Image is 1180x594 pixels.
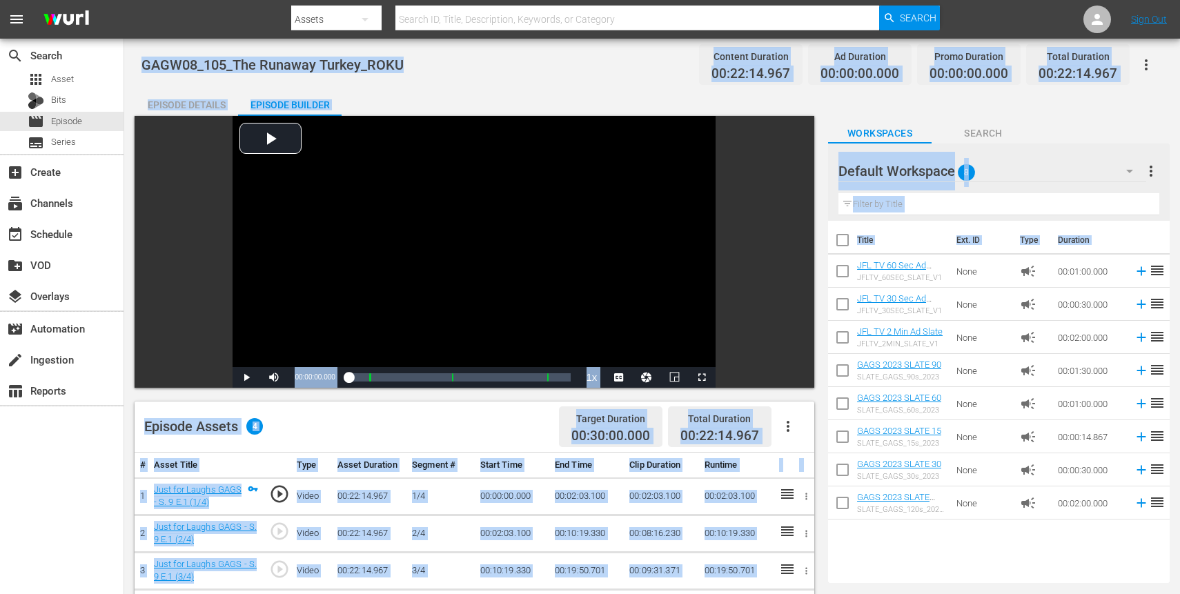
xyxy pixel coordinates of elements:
[857,260,932,281] a: JFL TV 60 Sec Ad Slate
[549,552,624,589] td: 00:19:50.701
[7,352,23,368] span: Ingestion
[28,71,44,88] span: Asset
[699,453,774,478] th: Runtime
[605,367,633,388] button: Captions
[857,459,941,469] a: GAGS 2023 SLATE 30
[857,492,935,513] a: GAGS 2023 SLATE 120 V2
[1020,263,1036,279] span: Ad
[578,367,605,388] button: Playback Rate
[1143,163,1159,179] span: more_vert
[1052,420,1128,453] td: 00:00:14.867
[291,515,332,552] td: Video
[1020,495,1036,511] span: Ad
[1020,329,1036,346] span: Ad
[932,125,1035,142] span: Search
[475,515,549,552] td: 00:02:03.100
[711,47,790,66] div: Content Duration
[332,477,406,515] td: 00:22:14.967
[1052,387,1128,420] td: 00:01:00.000
[857,221,948,259] th: Title
[951,387,1014,420] td: None
[951,354,1014,387] td: None
[291,477,332,515] td: Video
[951,420,1014,453] td: None
[1149,461,1166,477] span: reorder
[571,428,650,444] span: 00:30:00.000
[238,88,342,116] button: Episode Builder
[699,477,774,515] td: 00:02:03.100
[1012,221,1050,259] th: Type
[1020,296,1036,313] span: Ad
[549,477,624,515] td: 00:02:03.100
[1131,14,1167,25] a: Sign Out
[1149,362,1166,378] span: reorder
[660,367,688,388] button: Picture-in-Picture
[857,306,945,315] div: JFLTV_30SEC_SLATE_V1
[857,472,941,481] div: SLATE_GAGS_30s_2023
[7,226,23,243] span: Schedule
[291,552,332,589] td: Video
[1052,486,1128,519] td: 00:02:00.000
[857,273,945,282] div: JFLTV_60SEC_SLATE_V1
[332,515,406,552] td: 00:22:14.967
[269,559,290,580] span: play_circle_outline
[838,152,1146,190] div: Default Workspace
[857,359,941,370] a: GAGS 2023 SLATE 90
[233,367,260,388] button: Play
[699,552,774,589] td: 00:19:50.701
[857,373,941,382] div: SLATE_GAGS_90s_2023
[1149,295,1166,312] span: reorder
[857,326,943,337] a: JFL TV 2 Min Ad Slate
[857,393,941,403] a: GAGS 2023 SLATE 60
[1149,494,1166,511] span: reorder
[135,88,238,121] div: Episode Details
[549,515,624,552] td: 00:10:19.330
[291,453,332,478] th: Type
[28,113,44,130] span: Episode
[1134,363,1149,378] svg: Add to Episode
[349,373,571,382] div: Progress Bar
[1020,428,1036,445] span: Ad
[571,409,650,428] div: Target Duration
[51,115,82,128] span: Episode
[135,515,148,552] td: 2
[1020,462,1036,478] span: Ad
[1149,328,1166,345] span: reorder
[1149,262,1166,279] span: reorder
[135,552,148,589] td: 3
[699,515,774,552] td: 00:10:19.330
[951,486,1014,519] td: None
[1134,462,1149,477] svg: Add to Episode
[857,439,941,448] div: SLATE_GAGS_15s_2023
[1052,354,1128,387] td: 00:01:30.000
[958,158,975,187] span: 8
[1134,330,1149,345] svg: Add to Episode
[951,288,1014,321] td: None
[51,135,76,149] span: Series
[688,367,716,388] button: Fullscreen
[930,47,1008,66] div: Promo Duration
[549,453,624,478] th: End Time
[154,484,242,508] a: Just for Laughs GAGS - S. 9 E.1 (1/4)
[332,552,406,589] td: 00:22:14.967
[857,406,941,415] div: SLATE_GAGS_60s_2023
[1020,362,1036,379] span: Ad
[857,339,943,348] div: JFLTV_2MIN_SLATE_V1
[7,383,23,399] span: Reports
[633,367,660,388] button: Jump To Time
[948,221,1012,259] th: Ext. ID
[1134,264,1149,279] svg: Add to Episode
[1020,395,1036,412] span: campaign
[7,288,23,305] span: Overlays
[930,66,1008,82] span: 00:00:00.000
[269,484,290,504] span: play_circle_outline
[406,477,474,515] td: 1/4
[295,373,335,381] span: 00:00:00.000
[820,66,899,82] span: 00:00:00.000
[144,418,263,435] div: Episode Assets
[475,477,549,515] td: 00:00:00.000
[680,428,759,444] span: 00:22:14.967
[828,125,932,142] span: Workspaces
[857,505,945,514] div: SLATE_GAGS_120s_2023_v2
[624,552,698,589] td: 00:09:31.371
